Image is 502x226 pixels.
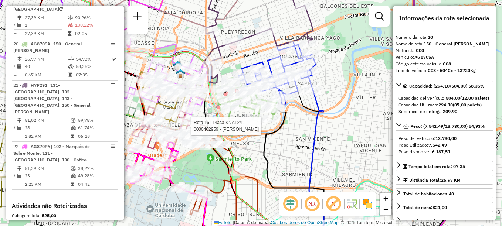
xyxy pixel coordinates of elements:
[303,195,321,213] span: Ocultar NR
[17,23,22,27] i: Total de Atividades
[24,30,67,37] td: 27,39 KM
[17,126,22,130] i: Total de Atividades
[75,30,115,37] td: 02:05
[398,102,482,107] font: Capacidad Utilizada:
[408,164,465,169] span: Tempo total em rota: 07:35
[325,195,342,213] span: Exibir rótulo
[396,121,493,131] a: Peso: (7.542,49/13.730,00) 54,93%
[24,165,70,172] td: 51,39 KM
[176,69,185,78] img: UDC - Córdoba
[17,57,22,61] i: Distância Total
[31,41,50,47] span: AG870SA
[71,182,74,186] i: Tempo total em rota
[403,191,454,196] span: Total de habitaciones:
[446,95,460,101] strong: 504,00
[410,123,485,129] span: Peso: (7.542,49/13.730,00) 54,93%
[78,125,94,130] font: 61,74%
[383,205,388,214] span: −
[403,218,456,225] div: Jornada Motorista: 09:00
[75,71,111,79] td: 07:35
[130,9,145,25] a: Nova sessão e pesquisa
[380,193,391,204] a: Acercar
[71,134,74,138] i: Tempo total em rota
[173,61,183,70] img: UDC Cordoba
[68,23,73,27] i: % de utilização da cubagem
[68,31,71,36] i: Tempo total em rota
[398,136,457,141] span: Peso del vehículo:
[396,48,424,53] font: Motorista:
[449,191,454,196] strong: 40
[68,64,74,69] i: % de utilização da cubagem
[212,220,396,226] div: Datos © de mapas , © 2025 TomTom, Microsoft
[403,204,447,211] div: Total de itens:
[428,142,447,148] strong: 7.542,49
[111,41,115,46] em: Opções
[372,9,387,24] a: Exibir filtros
[396,81,493,90] a: Capacidad: (294,10/504,00) 58,35%
[17,166,22,171] i: Distância Total
[13,144,90,162] span: | 102 - Marqués de Sobre Monte, 121 - [GEOGRAPHIC_DATA], 130 - Cofico
[59,7,63,11] i: Veículo já utilizado nesta sessão
[78,133,115,140] td: 06:18
[398,95,489,101] font: Capacidad del vehículo:
[78,181,115,188] td: 04:42
[396,67,493,74] div: Tipo do veículo:
[438,102,453,107] strong: 294,10
[396,41,493,47] div: Nome da rota:
[233,220,234,225] span: |
[453,102,482,107] strong: (07,00 palets)
[424,41,489,47] strong: 150 - General [PERSON_NAME]
[409,83,485,89] span: Capacidad: (294,10/504,00) 58,35%
[396,175,493,185] a: Distância Total:26,97 KM
[24,181,70,188] td: 2,23 KM
[78,173,94,178] font: 49,28%
[432,149,450,154] strong: 6.187,51
[396,202,493,212] a: Total de itens:821,00
[24,63,68,70] td: 40
[13,144,21,149] font: 22 -
[111,83,115,87] em: Opções
[13,133,17,140] td: =
[24,55,68,63] td: 26,97 KM
[31,82,47,88] span: HYF291
[383,194,388,203] span: +
[12,202,118,209] h4: Atividades não Roteirizadas
[396,15,493,22] h4: Informações da rota selecionada
[13,172,17,179] td: /
[13,124,17,131] td: /
[414,54,434,60] strong: AG870SA
[428,68,476,73] strong: C08 - 504Cx - 13730Kg
[13,41,21,47] font: 20 -
[71,118,76,123] i: % de utilização do peso
[13,181,17,188] td: =
[13,41,82,53] span: | 150 - General [PERSON_NAME]
[71,126,76,130] i: % de utilização da cubagem
[380,204,391,215] a: Alejar
[441,177,461,183] span: 26,97 KM
[433,205,447,210] strong: 821,00
[17,174,22,178] i: Total de Atividades
[396,34,493,41] div: Número da rota:
[271,220,338,225] a: Colaboradores de OpenStreetMap
[346,198,358,210] img: Fluxo de ruas
[24,172,70,179] td: 23
[68,16,73,20] i: % de utilização do peso
[435,136,457,141] strong: 13.730,00
[78,165,115,172] td: 38,27%
[396,61,493,67] div: Código externo veículo:
[76,64,91,69] font: 58,35%
[112,57,116,61] i: Rota otimizada
[24,14,67,21] td: 27,39 KM
[75,55,111,63] td: 54,93%
[42,213,56,218] strong: 525,00
[409,177,461,183] font: Distância Total:
[13,21,17,29] td: /
[68,73,72,77] i: Tempo total em rota
[13,82,21,88] font: 21 -
[78,117,115,124] td: 59,75%
[13,63,17,70] td: /
[282,195,299,213] span: Ocultar deslocamento
[24,133,70,140] td: 1,82 KM
[24,117,70,124] td: 51,02 KM
[17,16,22,20] i: Distância Total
